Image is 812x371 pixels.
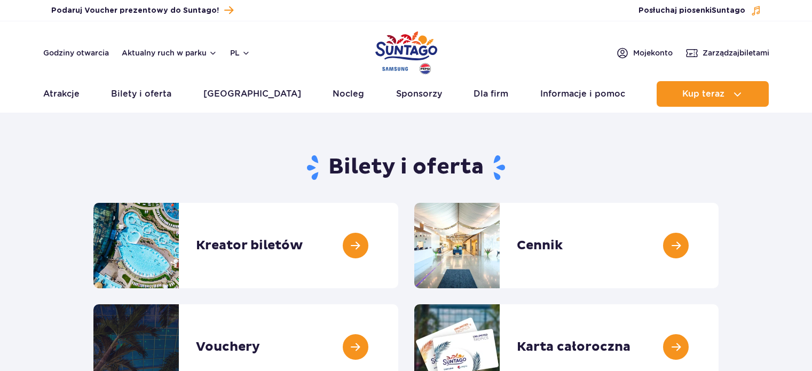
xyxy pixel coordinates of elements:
a: [GEOGRAPHIC_DATA] [203,81,301,107]
a: Dla firm [474,81,508,107]
span: Podaruj Voucher prezentowy do Suntago! [51,5,219,16]
a: Park of Poland [375,27,437,76]
a: Mojekonto [616,46,673,59]
a: Bilety i oferta [111,81,171,107]
a: Podaruj Voucher prezentowy do Suntago! [51,3,233,18]
button: Kup teraz [657,81,769,107]
span: Zarządzaj biletami [703,48,769,58]
span: Suntago [712,7,745,14]
button: pl [230,48,250,58]
button: Posłuchaj piosenkiSuntago [638,5,761,16]
a: Informacje i pomoc [540,81,625,107]
button: Aktualny ruch w parku [122,49,217,57]
span: Posłuchaj piosenki [638,5,745,16]
span: Kup teraz [682,89,724,99]
h1: Bilety i oferta [93,154,719,181]
a: Godziny otwarcia [43,48,109,58]
a: Zarządzajbiletami [685,46,769,59]
a: Nocleg [333,81,364,107]
a: Sponsorzy [396,81,442,107]
span: Moje konto [633,48,673,58]
a: Atrakcje [43,81,80,107]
